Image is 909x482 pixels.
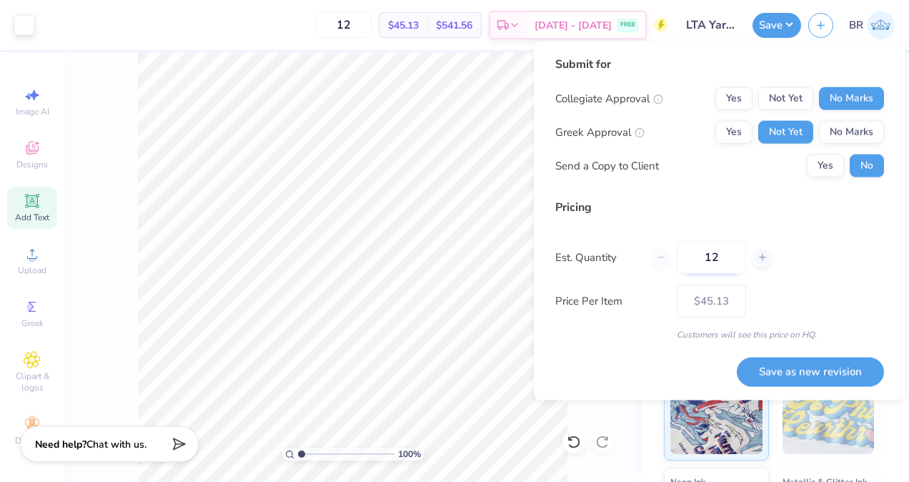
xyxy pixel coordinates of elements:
[535,18,612,33] span: [DATE] - [DATE]
[35,438,86,451] strong: Need help?
[16,106,49,117] span: Image AI
[388,18,419,33] span: $45.13
[620,20,635,30] span: FREE
[316,12,372,38] input: – –
[555,90,663,107] div: Collegiate Approval
[849,17,863,34] span: BR
[398,448,421,461] span: 100 %
[715,121,752,144] button: Yes
[555,124,645,140] div: Greek Approval
[849,11,895,39] a: BR
[867,11,895,39] img: Brianna Ruscoe
[555,292,666,309] label: Price Per Item
[752,13,801,38] button: Save
[555,328,884,341] div: Customers will see this price on HQ.
[807,154,844,177] button: Yes
[21,318,44,329] span: Greek
[555,157,659,174] div: Send a Copy to Client
[675,11,745,39] input: Untitled Design
[15,435,49,446] span: Decorate
[18,265,46,276] span: Upload
[850,154,884,177] button: No
[555,199,884,216] div: Pricing
[677,241,746,274] input: – –
[715,87,752,110] button: Yes
[758,121,813,144] button: Not Yet
[7,370,57,393] span: Clipart & logos
[783,383,875,454] img: Puff Ink
[436,18,472,33] span: $541.56
[86,438,146,451] span: Chat with us.
[555,249,640,265] label: Est. Quantity
[819,121,884,144] button: No Marks
[16,159,48,170] span: Designs
[819,87,884,110] button: No Marks
[555,56,884,73] div: Submit for
[15,212,49,223] span: Add Text
[670,383,763,454] img: Standard
[758,87,813,110] button: Not Yet
[737,357,884,386] button: Save as new revision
